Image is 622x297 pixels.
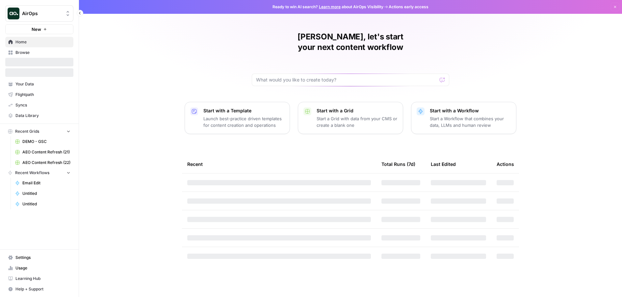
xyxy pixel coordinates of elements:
span: Settings [15,255,70,261]
span: Untitled [22,201,70,207]
a: Email Edit [12,178,73,188]
a: Flightpath [5,89,73,100]
span: Ready to win AI search? about AirOps Visibility [272,4,383,10]
a: Usage [5,263,73,273]
span: Untitled [22,191,70,196]
span: Recent Grids [15,128,39,134]
div: Total Runs (7d) [381,155,415,173]
p: Start with a Workflow [430,107,511,114]
img: AirOps Logo [8,8,19,19]
a: Settings [5,252,73,263]
span: Actions early access [389,4,428,10]
span: Email Edit [22,180,70,186]
p: Start a Workflow that combines your data, LLMs and human review [430,115,511,128]
button: Start with a GridStart a Grid with data from your CMS or create a blank one [298,102,403,134]
span: AEO Content Refresh (22) [22,160,70,166]
span: AirOps [22,10,62,17]
button: Start with a WorkflowStart a Workflow that combines your data, LLMs and human review [411,102,516,134]
button: Start with a TemplateLaunch best-practice driven templates for content creation and operations [185,102,290,134]
button: Recent Workflows [5,168,73,178]
a: AEO Content Refresh (21) [12,147,73,157]
span: Recent Workflows [15,170,49,176]
p: Start with a Grid [317,107,398,114]
a: Your Data [5,79,73,89]
span: Your Data [15,81,70,87]
input: What would you like to create today? [256,77,437,83]
div: Last Edited [431,155,456,173]
span: Help + Support [15,286,70,292]
span: Syncs [15,102,70,108]
span: Flightpath [15,92,70,98]
span: Usage [15,265,70,271]
span: Data Library [15,113,70,119]
a: Learning Hub [5,273,73,284]
button: New [5,24,73,34]
button: Recent Grids [5,126,73,136]
p: Start a Grid with data from your CMS or create a blank one [317,115,398,128]
a: Browse [5,47,73,58]
p: Start with a Template [203,107,284,114]
span: Learning Hub [15,276,70,282]
span: Home [15,39,70,45]
a: AEO Content Refresh (22) [12,157,73,168]
span: AEO Content Refresh (21) [22,149,70,155]
a: Learn more [319,4,341,9]
p: Launch best-practice driven templates for content creation and operations [203,115,284,128]
a: Data Library [5,110,73,121]
a: Untitled [12,188,73,199]
span: Browse [15,50,70,56]
button: Workspace: AirOps [5,5,73,22]
div: Recent [187,155,371,173]
div: Actions [497,155,514,173]
a: Untitled [12,199,73,209]
a: Home [5,37,73,47]
button: Help + Support [5,284,73,294]
a: Syncs [5,100,73,110]
h1: [PERSON_NAME], let's start your next content workflow [252,32,449,53]
span: DEMO - GSC [22,139,70,145]
a: DEMO - GSC [12,136,73,147]
span: New [32,26,41,33]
